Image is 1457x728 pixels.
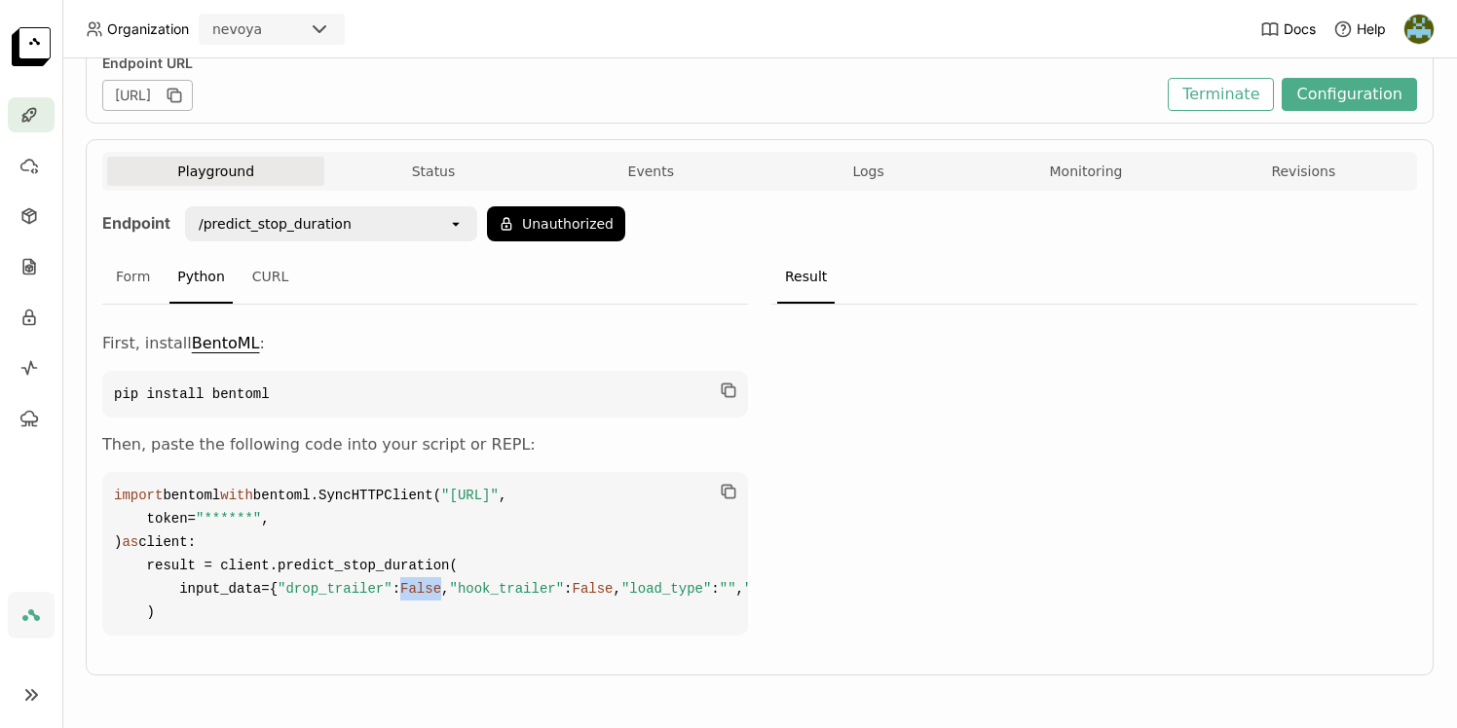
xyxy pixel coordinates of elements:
[102,213,170,233] strong: Endpoint
[264,20,266,40] input: Selected nevoya.
[278,581,392,597] span: "drop_trailer"
[1260,19,1316,39] a: Docs
[720,581,736,597] span: ""
[114,488,163,503] span: import
[1195,157,1412,186] button: Revisions
[220,488,253,503] span: with
[12,27,51,66] img: logo
[977,157,1194,186] button: Monitoring
[199,214,352,234] div: /predict_stop_duration
[324,157,542,186] button: Status
[244,251,297,304] div: CURL
[107,20,189,38] span: Organization
[448,216,464,232] svg: open
[102,80,193,111] div: [URL]
[107,157,324,186] button: Playground
[102,371,748,418] code: pip install bentoml
[487,206,625,241] button: Unauthorized
[441,488,499,503] span: "[URL]"
[744,581,867,597] span: "location_type"
[400,581,441,597] span: False
[852,163,883,180] span: Logs
[1282,78,1417,111] button: Configuration
[1333,19,1386,39] div: Help
[102,332,748,355] p: First, install :
[102,472,748,636] code: bentoml bentoml.SyncHTTPClient( , token= , ) client: result = client.predict_stop_duration( input...
[102,55,1158,72] div: Endpoint URL
[192,334,260,352] a: BentoML
[573,581,614,597] span: False
[212,19,262,39] div: nevoya
[1357,20,1386,38] span: Help
[1404,15,1434,44] img: Thomas Atwood
[1168,78,1274,111] button: Terminate
[777,251,835,304] div: Result
[102,433,748,456] p: Then, paste the following code into your script or REPL:
[108,251,158,304] div: Form
[122,534,138,550] span: as
[354,214,355,234] input: Selected /predict_stop_duration.
[621,581,711,597] span: "load_type"
[169,251,233,304] div: Python
[542,157,760,186] button: Events
[449,581,564,597] span: "hook_trailer"
[1284,20,1316,38] span: Docs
